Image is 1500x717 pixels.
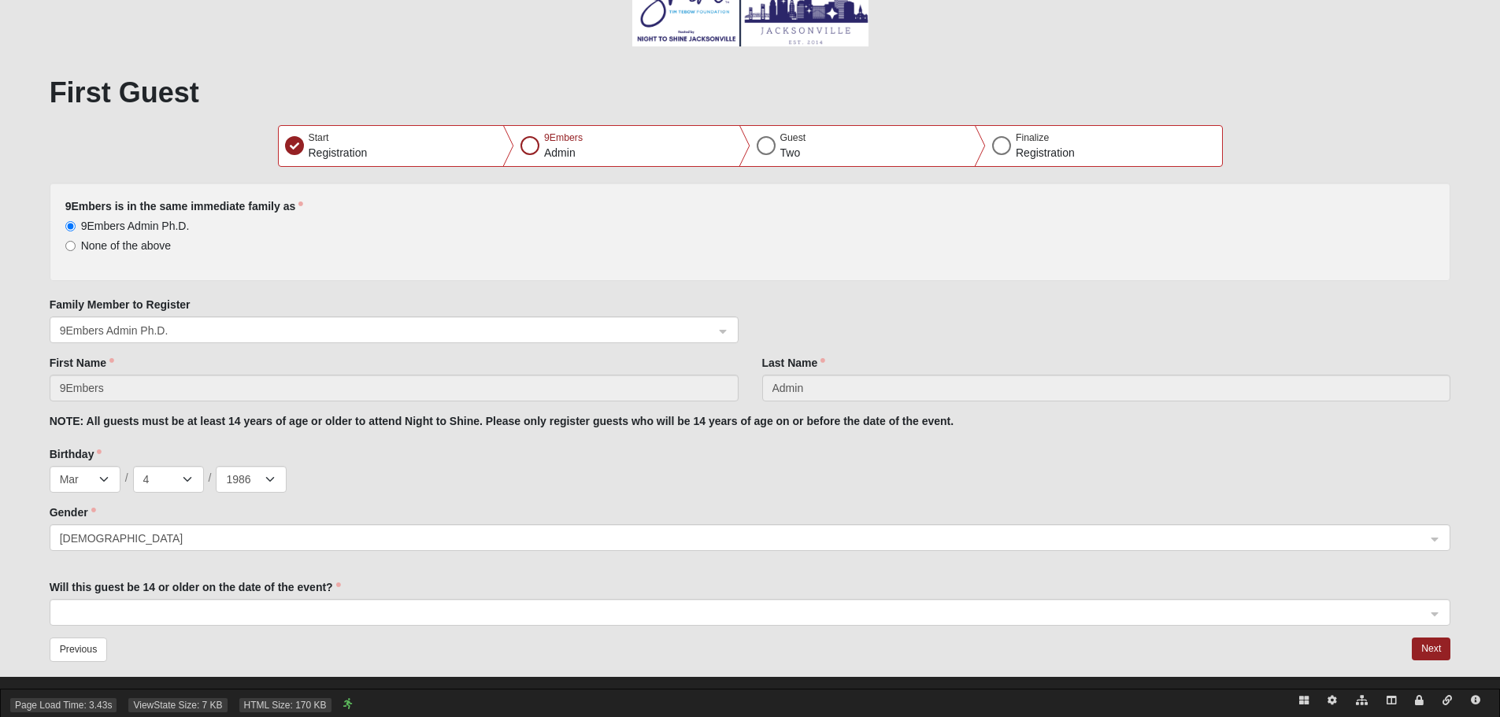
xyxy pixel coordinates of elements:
[50,579,341,595] label: Will this guest be 14 or older on the date of the event?
[65,221,76,231] input: 9Embers Admin Ph.D.
[780,145,806,161] p: Two
[50,446,102,462] label: Birthday
[1016,132,1049,143] span: Finalize
[15,700,112,711] a: Page Load Time: 3.43s
[209,470,212,486] span: /
[50,76,1451,109] h1: First Guest
[544,145,583,161] p: Admin
[81,220,190,232] span: 9Embers Admin Ph.D.
[309,132,329,143] span: Start
[128,698,227,712] span: ViewState Size: 7 KB
[50,297,191,312] label: Family Member to Register
[65,198,304,214] label: 9Embers is in the same immediate family as
[60,530,1427,547] span: Female
[1406,689,1433,712] a: Page Security
[780,132,806,143] span: Guest
[1016,145,1075,161] p: Registration
[50,355,114,371] label: First Name
[1433,689,1461,712] a: Add Short Link
[544,132,583,143] span: 9Embers
[125,470,128,486] span: /
[239,698,331,712] span: HTML Size: 170 KB
[762,355,826,371] label: Last Name
[81,239,171,252] span: None of the above
[1461,689,1490,712] a: Rock Information
[50,415,954,427] strong: NOTE: All guests must be at least 14 years of age or older to attend Night to Shine. Please only ...
[65,241,76,251] input: None of the above
[309,145,368,161] p: Registration
[1412,638,1450,660] button: Next
[50,504,96,520] label: Gender
[1377,689,1406,712] a: Page Zones (Alt+Z)
[50,638,108,662] button: Previous
[1290,689,1318,712] a: Block Configuration (Alt-B)
[1318,689,1346,712] a: Page Properties (Alt+P)
[1346,689,1377,712] a: Child Pages (Alt+L)
[343,696,352,712] a: Web cache enabled
[60,322,700,339] span: 9Embers Admin Ph.D.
